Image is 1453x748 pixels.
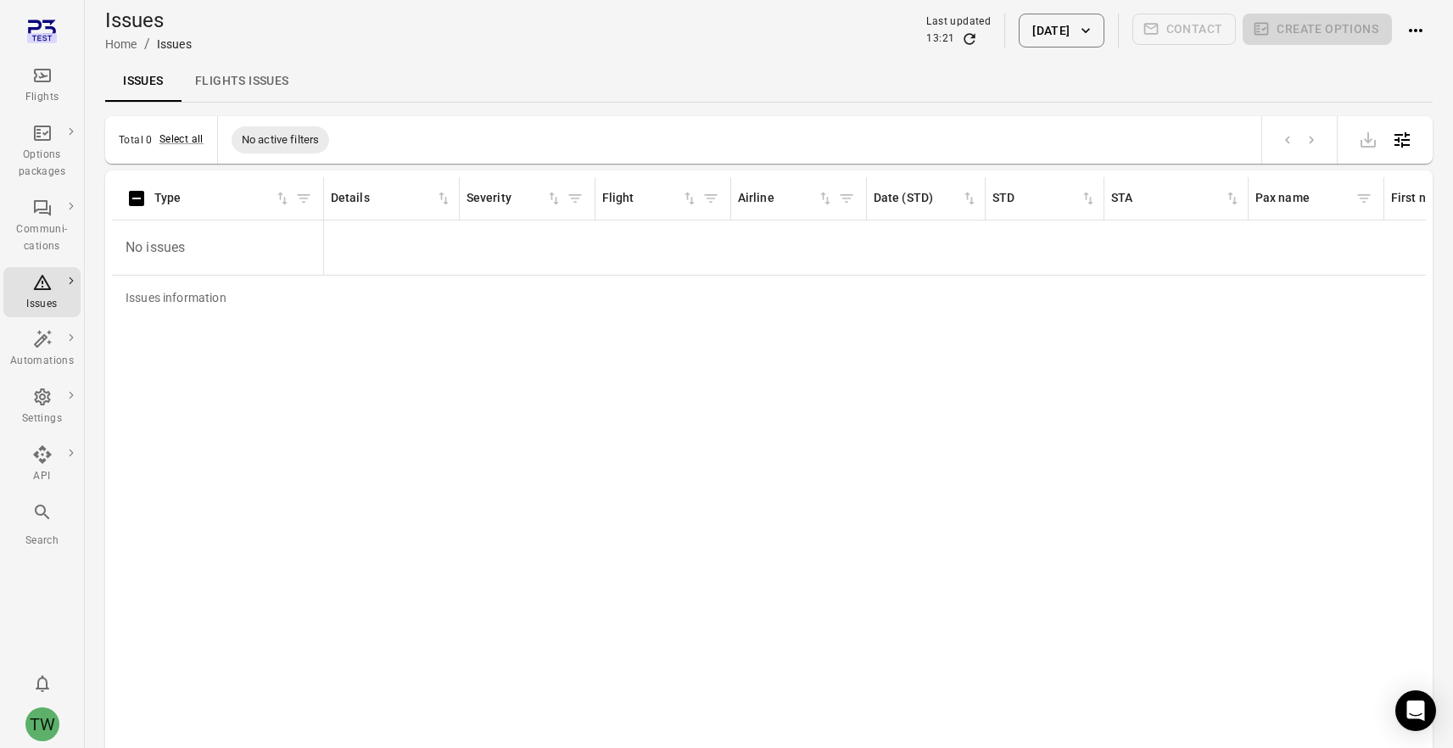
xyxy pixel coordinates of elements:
[992,189,1097,208] span: STD
[1255,189,1351,208] div: Pax name
[562,186,588,211] button: Filter by severity
[3,118,81,186] a: Options packages
[3,382,81,433] a: Settings
[602,189,698,208] span: Flight
[698,186,724,211] button: Filter by flight
[1019,14,1104,47] button: [DATE]
[291,186,316,211] button: Filter by type
[1243,14,1392,47] span: Please make a selection to create an option package
[926,31,954,47] div: 13:21
[232,131,330,148] span: No active filters
[105,34,192,54] nav: Breadcrumbs
[1385,123,1419,157] button: Open table configuration
[3,267,81,318] a: Issues
[159,131,204,148] button: Select all
[10,221,74,255] div: Communi-cations
[1395,690,1436,731] div: Open Intercom Messenger
[738,189,817,208] div: Airline
[961,31,978,47] button: Refresh data
[331,189,435,208] div: Details
[992,189,1080,208] div: STD
[10,533,74,550] div: Search
[105,7,192,34] h1: Issues
[154,189,274,208] div: Type
[926,14,991,31] div: Last updated
[3,439,81,490] a: API
[105,37,137,51] a: Home
[119,224,316,271] p: No issues
[19,701,66,748] button: Tony Wang
[10,353,74,370] div: Automations
[1351,131,1385,147] span: Please make a selection to export
[602,189,698,208] div: Sort by flight in ascending order
[331,189,452,208] div: Sort by details in ascending order
[25,707,59,741] div: TW
[1111,189,1241,208] span: STA
[467,189,562,208] span: Severity
[10,89,74,106] div: Flights
[1399,14,1433,47] button: Actions
[157,36,192,53] div: Issues
[112,276,240,320] div: Issues information
[834,186,859,211] button: Filter by airline
[10,410,74,427] div: Settings
[874,189,978,208] span: Date (STD)
[3,60,81,111] a: Flights
[1351,186,1377,211] button: Filter by pax
[3,497,81,554] button: Search
[602,189,681,208] div: Flight
[105,61,1433,102] div: Local navigation
[159,131,204,148] span: Select all items that match the filters
[3,193,81,260] a: Communi-cations
[1132,14,1237,47] span: Please make a selection to create communications
[1276,129,1323,151] nav: pagination navigation
[1111,189,1241,208] div: Sort by STA in ascending order
[1111,189,1224,208] div: STA
[10,147,74,181] div: Options packages
[144,34,150,54] li: /
[154,189,291,208] span: Type
[182,61,303,102] a: Flights issues
[992,189,1097,208] div: Sort by STA in ascending order
[874,189,961,208] div: Date (STD)
[154,189,291,208] div: Sort by type in ascending order
[738,189,834,208] div: Sort by airline in ascending order
[738,189,834,208] span: Airline
[10,296,74,313] div: Issues
[105,61,182,102] a: Issues
[874,189,978,208] div: Sort by date (STA) in ascending order
[25,667,59,701] button: Notifications
[3,324,81,375] a: Automations
[119,134,153,146] div: Total 0
[10,468,74,485] div: API
[331,189,452,208] span: Details
[467,189,545,208] div: Severity
[467,189,562,208] div: Sort by severity in ascending order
